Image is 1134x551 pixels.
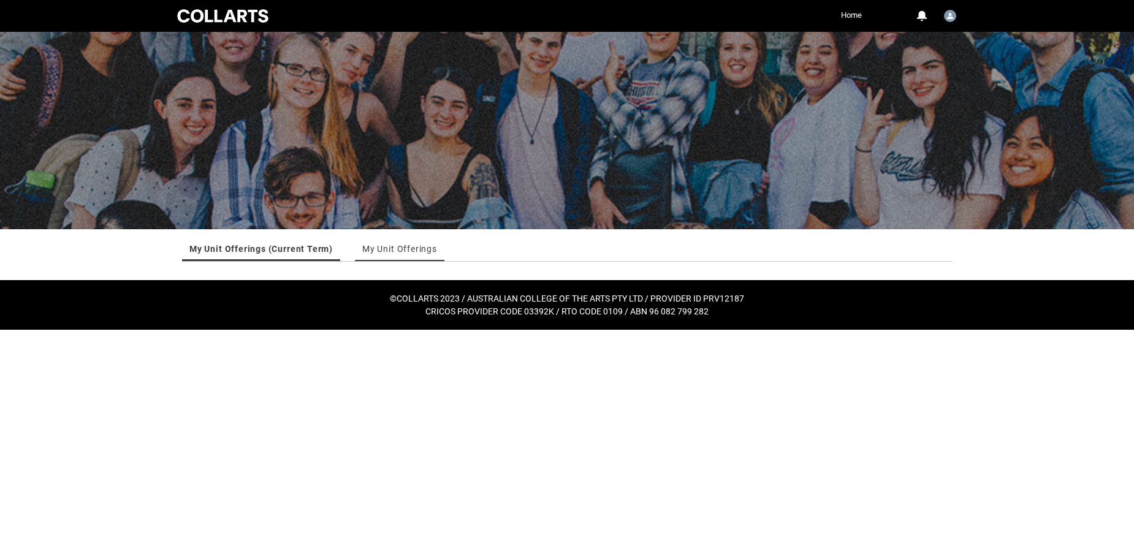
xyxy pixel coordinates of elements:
[944,10,956,22] img: Natasha.Taylor
[182,237,340,261] li: My Unit Offerings (Current Term)
[941,5,959,25] button: User Profile Natasha.Taylor
[838,6,865,25] a: Home
[362,237,437,261] a: My Unit Offerings
[189,237,333,261] a: My Unit Offerings (Current Term)
[355,237,444,261] li: My Unit Offerings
